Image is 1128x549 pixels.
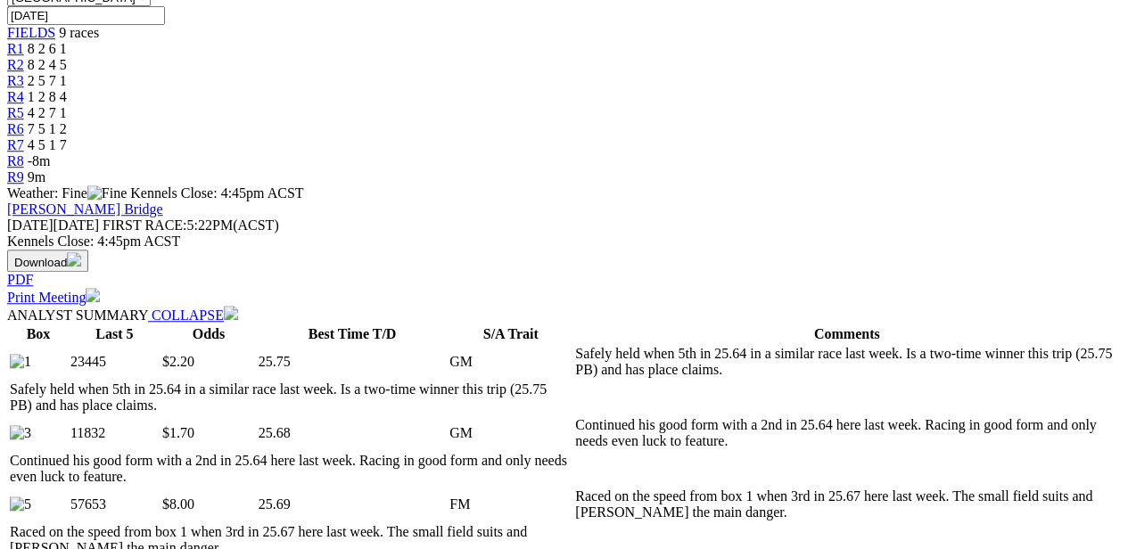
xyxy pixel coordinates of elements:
[7,169,24,184] a: R9
[574,345,1119,379] td: Safely held when 5th in 25.64 in a similar race last week. Is a two-time winner this trip (25.75 ...
[28,73,67,88] span: 2 5 7 1
[148,307,238,323] a: COLLAPSE
[28,57,67,72] span: 8 2 4 5
[10,496,31,512] img: 5
[28,121,67,136] span: 7 5 1 2
[162,354,194,369] span: $2.20
[10,425,31,441] img: 3
[70,488,160,521] td: 57653
[574,488,1119,521] td: Raced on the speed from box 1 when 3rd in 25.67 here last week. The small field suits and [PERSON...
[86,288,100,302] img: printer.svg
[10,354,31,370] img: 1
[7,234,1121,250] div: Kennels Close: 4:45pm ACST
[449,345,572,379] td: GM
[258,345,447,379] td: 25.75
[9,381,572,414] td: Safely held when 5th in 25.64 in a similar race last week. Is a two-time winner this trip (25.75 ...
[7,217,54,233] span: [DATE]
[258,416,447,450] td: 25.68
[7,57,24,72] a: R2
[59,25,99,40] span: 9 races
[574,325,1119,343] th: Comments
[161,325,256,343] th: Odds
[7,137,24,152] a: R7
[7,121,24,136] a: R6
[7,272,33,287] a: PDF
[7,217,99,233] span: [DATE]
[130,185,303,201] span: Kennels Close: 4:45pm ACST
[7,105,24,120] a: R5
[449,416,572,450] td: GM
[7,25,55,40] a: FIELDS
[28,153,51,168] span: -8m
[7,201,163,217] a: [PERSON_NAME] Bridge
[574,416,1119,450] td: Continued his good form with a 2nd in 25.64 here last week. Racing in good form and only needs ev...
[28,105,67,120] span: 4 2 7 1
[162,496,194,512] span: $8.00
[7,185,130,201] span: Weather: Fine
[7,306,1121,324] div: ANALYST SUMMARY
[28,41,67,56] span: 8 2 6 1
[7,272,1121,288] div: Download
[70,325,160,343] th: Last 5
[87,185,127,201] img: Fine
[28,89,67,104] span: 1 2 8 4
[152,307,224,323] span: COLLAPSE
[7,89,24,104] a: R4
[449,488,572,521] td: FM
[70,345,160,379] td: 23445
[7,73,24,88] a: R3
[7,153,24,168] a: R8
[70,416,160,450] td: 11832
[7,250,88,272] button: Download
[7,41,24,56] a: R1
[258,325,447,343] th: Best Time T/D
[67,252,81,266] img: download.svg
[162,425,194,440] span: $1.70
[449,325,572,343] th: S/A Trait
[7,6,165,25] input: Select date
[224,306,238,320] img: chevron-down-white.svg
[28,169,45,184] span: 9m
[9,325,68,343] th: Box
[103,217,279,233] span: 5:22PM(ACST)
[9,452,572,486] td: Continued his good form with a 2nd in 25.64 here last week. Racing in good form and only needs ev...
[7,290,100,305] a: Print Meeting
[28,137,67,152] span: 4 5 1 7
[103,217,186,233] span: FIRST RACE:
[258,488,447,521] td: 25.69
